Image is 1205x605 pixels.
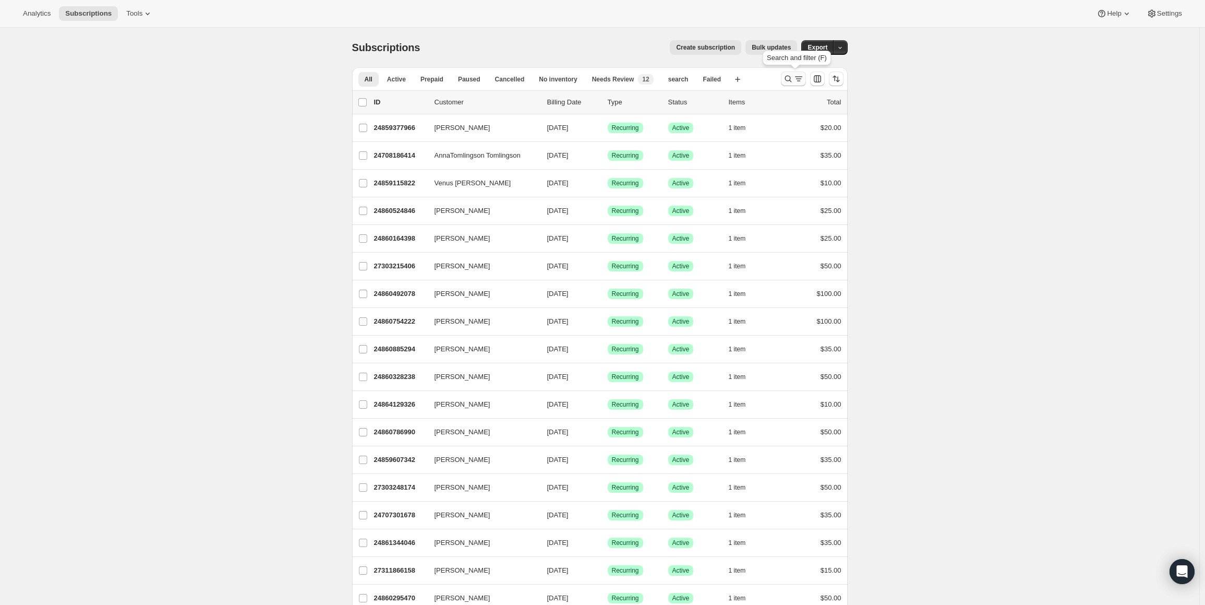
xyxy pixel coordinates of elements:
span: [DATE] [547,511,569,519]
span: $20.00 [821,124,841,132]
span: Recurring [612,428,639,436]
span: Recurring [612,539,639,547]
p: 24860786990 [374,427,426,437]
span: Recurring [612,290,639,298]
span: Active [672,456,690,464]
span: $15.00 [821,566,841,574]
span: All [365,75,372,84]
span: [DATE] [547,539,569,547]
span: Recurring [612,317,639,326]
p: 24860754222 [374,316,426,327]
div: 24860492078[PERSON_NAME][DATE]SuccessRecurringSuccessActive1 item$100.00 [374,287,841,301]
p: 24864129326 [374,399,426,410]
p: Customer [435,97,539,108]
p: 24860295470 [374,593,426,603]
span: Active [387,75,406,84]
div: 24708186414AnnaTomlingson Tomlingson[DATE]SuccessRecurringSuccessActive1 item$35.00 [374,148,841,163]
span: 1 item [729,262,746,270]
span: $50.00 [821,262,841,270]
span: $35.00 [821,539,841,547]
span: Active [672,151,690,160]
span: Cancelled [495,75,525,84]
span: Recurring [612,179,639,187]
span: Tools [126,9,142,18]
span: [PERSON_NAME] [435,482,490,493]
button: [PERSON_NAME] [428,203,533,219]
button: Sort the results [829,72,844,86]
span: 1 item [729,207,746,215]
span: $100.00 [817,290,841,298]
span: [PERSON_NAME] [435,344,490,354]
span: [DATE] [547,290,569,298]
p: Status [668,97,720,108]
p: 24860492078 [374,289,426,299]
span: Prepaid [420,75,443,84]
span: Recurring [612,483,639,492]
span: Settings [1157,9,1182,18]
span: [PERSON_NAME] [435,593,490,603]
button: [PERSON_NAME] [428,286,533,302]
p: 27311866158 [374,565,426,576]
button: [PERSON_NAME] [428,424,533,441]
span: 1 item [729,511,746,519]
span: [PERSON_NAME] [435,123,490,133]
span: $50.00 [821,373,841,381]
p: 27303215406 [374,261,426,271]
button: Subscriptions [59,6,118,21]
span: 1 item [729,539,746,547]
div: 27303248174[PERSON_NAME][DATE]SuccessRecurringSuccessActive1 item$50.00 [374,480,841,495]
span: $35.00 [821,151,841,159]
span: No inventory [539,75,577,84]
button: Search and filter results [781,72,806,86]
span: [PERSON_NAME] [435,316,490,327]
span: 1 item [729,456,746,464]
button: 1 item [729,287,757,301]
span: Recurring [612,456,639,464]
div: 27311866158[PERSON_NAME][DATE]SuccessRecurringSuccessActive1 item$15.00 [374,563,841,578]
span: Recurring [612,566,639,575]
span: Recurring [612,262,639,270]
span: Help [1107,9,1121,18]
span: Active [672,345,690,353]
span: $50.00 [821,594,841,602]
span: 1 item [729,566,746,575]
span: Active [672,483,690,492]
span: 1 item [729,373,746,381]
div: 24860786990[PERSON_NAME][DATE]SuccessRecurringSuccessActive1 item$50.00 [374,425,841,440]
span: [PERSON_NAME] [435,538,490,548]
span: Paused [458,75,480,84]
button: 1 item [729,148,757,163]
span: Active [672,124,690,132]
span: 1 item [729,428,746,436]
span: [DATE] [547,566,569,574]
span: Active [672,317,690,326]
div: Open Intercom Messenger [1170,559,1195,584]
span: [PERSON_NAME] [435,510,490,520]
div: 24859115822Venus [PERSON_NAME][DATE]SuccessRecurringSuccessActive1 item$10.00 [374,176,841,191]
span: 1 item [729,483,746,492]
span: 1 item [729,345,746,353]
span: Active [672,400,690,409]
p: ID [374,97,426,108]
button: 1 item [729,231,757,246]
div: 24707301678[PERSON_NAME][DATE]SuccessRecurringSuccessActive1 item$35.00 [374,508,841,523]
span: Active [672,428,690,436]
span: [PERSON_NAME] [435,372,490,382]
button: Tools [120,6,159,21]
span: 1 item [729,151,746,160]
span: $25.00 [821,234,841,242]
span: [DATE] [547,179,569,187]
p: 24859115822 [374,178,426,188]
span: $10.00 [821,179,841,187]
div: 24864129326[PERSON_NAME][DATE]SuccessRecurringSuccessActive1 item$10.00 [374,397,841,412]
button: 1 item [729,314,757,329]
button: Analytics [17,6,57,21]
button: Settings [1140,6,1188,21]
span: Create subscription [676,43,735,52]
span: [PERSON_NAME] [435,455,490,465]
p: 24707301678 [374,510,426,520]
span: [DATE] [547,317,569,325]
div: 24859377966[PERSON_NAME][DATE]SuccessRecurringSuccessActive1 item$20.00 [374,121,841,135]
span: 12 [642,75,649,84]
button: 1 item [729,342,757,357]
